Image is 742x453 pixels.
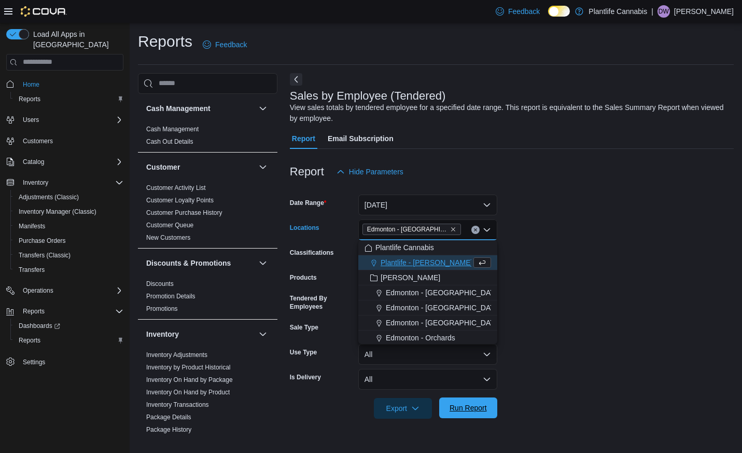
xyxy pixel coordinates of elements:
span: Customer Queue [146,221,193,229]
span: Users [23,116,39,124]
span: Inventory [23,179,48,187]
span: Export [380,398,426,419]
a: Cash Management [146,126,199,133]
a: Discounts [146,280,174,287]
button: Transfers (Classic) [10,248,128,263]
span: Inventory [19,176,123,189]
span: Users [19,114,123,126]
button: Users [2,113,128,127]
span: Plantlife Cannabis [375,242,434,253]
button: Reports [2,304,128,319]
a: Dashboards [10,319,128,333]
a: Package Details [146,414,191,421]
button: Discounts & Promotions [146,258,255,268]
label: Tendered By Employees [290,294,354,311]
a: Settings [19,356,49,368]
span: Reports [19,95,40,103]
h3: Customer [146,162,180,172]
button: Export [374,398,432,419]
a: Purchase Orders [15,235,70,247]
h3: Discounts & Promotions [146,258,231,268]
h1: Reports [138,31,192,52]
span: Operations [23,286,53,295]
span: Home [23,80,39,89]
a: Customer Loyalty Points [146,197,214,204]
button: All [358,369,497,390]
span: Customers [19,134,123,147]
span: Inventory Manager (Classic) [19,208,96,216]
button: Discounts & Promotions [257,257,269,269]
a: Inventory On Hand by Package [146,376,233,383]
button: Manifests [10,219,128,234]
a: Reports [15,334,45,347]
button: [DATE] [358,195,497,215]
button: Edmonton - Orchards [358,331,497,346]
button: Purchase Orders [10,234,128,248]
button: Cash Management [257,102,269,115]
a: Inventory by Product Historical [146,364,231,371]
button: Inventory [146,329,255,339]
a: Promotions [146,305,178,312]
button: Transfers [10,263,128,277]
span: Edmonton - Orchards [386,333,455,343]
div: Dylan Wytinck [657,5,670,18]
button: [PERSON_NAME] [358,270,497,285]
span: Email Subscription [328,128,394,149]
span: Home [19,78,123,91]
h3: Sales by Employee (Tendered) [290,90,446,102]
span: Operations [19,284,123,297]
span: Edmonton - [GEOGRAPHIC_DATA] [386,303,501,313]
label: Is Delivery [290,373,321,381]
button: Edmonton - [GEOGRAPHIC_DATA] [358,300,497,315]
button: Catalog [2,155,128,169]
div: View sales totals by tendered employee for a specified date range. This report is equivalent to t... [290,102,729,124]
button: Plantlife - [PERSON_NAME] (Festival) [358,255,497,270]
span: Adjustments (Classic) [15,191,123,203]
button: Settings [2,354,128,369]
span: Catalog [19,156,123,168]
button: Plantlife Cannabis [358,240,497,255]
span: Hide Parameters [349,167,403,177]
span: Dashboards [15,320,123,332]
a: Promotion Details [146,293,195,300]
a: Transfers [15,264,49,276]
a: Feedback [199,34,251,55]
span: Inventory On Hand by Product [146,388,230,396]
button: Users [19,114,43,126]
span: Customer Loyalty Points [146,196,214,204]
button: Inventory [257,328,269,340]
button: Run Report [439,397,497,418]
button: Hide Parameters [332,161,408,182]
a: Customer Purchase History [146,209,222,216]
label: Use Type [290,348,317,356]
button: Edmonton - [GEOGRAPHIC_DATA] [358,315,497,331]
button: Clear input [471,226,480,234]
a: Cash Out Details [146,138,193,145]
span: Inventory On Hand by Package [146,376,233,384]
h3: Inventory [146,329,179,339]
span: Report [292,128,315,149]
p: | [651,5,653,18]
button: Reports [10,92,128,106]
span: Plantlife - [PERSON_NAME] (Festival) [381,257,505,268]
h3: Report [290,166,324,178]
span: Customer Purchase History [146,209,222,217]
span: Edmonton - [GEOGRAPHIC_DATA] South [367,224,448,235]
span: Manifests [19,222,45,230]
span: New Customers [146,234,190,242]
span: Inventory Manager (Classic) [15,205,123,218]
span: Transfers (Classic) [19,251,71,259]
button: Operations [2,283,128,298]
span: Package History [146,425,191,434]
span: Purchase Orders [19,237,66,245]
a: Reports [15,93,45,105]
span: Reports [23,307,45,315]
span: Run Report [450,403,487,413]
h3: Cash Management [146,103,211,114]
a: Inventory Adjustments [146,351,207,359]
a: New Customers [146,234,190,241]
span: Reports [19,305,123,318]
span: Reports [19,336,40,345]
